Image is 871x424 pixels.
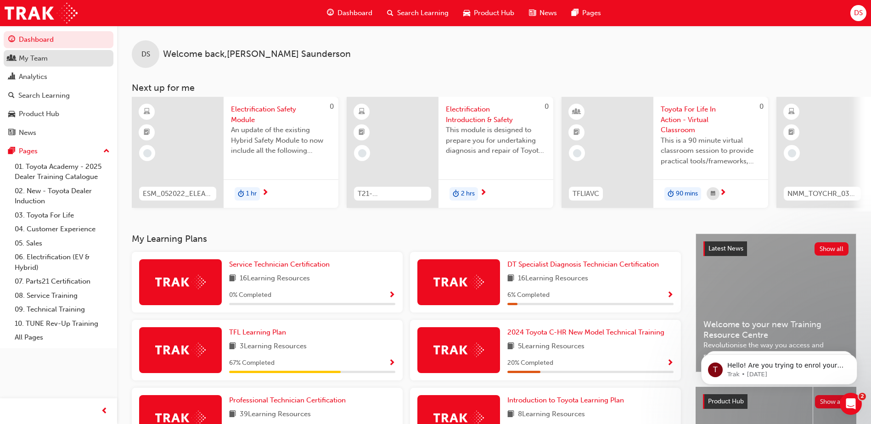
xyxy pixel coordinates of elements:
[11,330,113,345] a: All Pages
[8,36,15,44] span: guage-icon
[238,188,244,200] span: duration-icon
[11,250,113,274] a: 06. Electrification (EV & Hybrid)
[507,260,659,268] span: DT Specialist Diagnosis Technician Certification
[703,319,849,340] span: Welcome to your new Training Resource Centre
[231,125,331,156] span: An update of the existing Hybrid Safety Module to now include all the following electrification v...
[4,143,113,160] button: Pages
[117,83,871,93] h3: Next up for me
[661,135,761,167] span: This is a 90 minute virtual classroom session to provide practical tools/frameworks, behaviours a...
[446,125,546,156] span: This module is designed to prepare you for undertaking diagnosis and repair of Toyota & Lexus Ele...
[11,184,113,208] a: 02. New - Toyota Dealer Induction
[163,49,351,60] span: Welcome back , [PERSON_NAME] Saunderson
[573,106,580,118] span: learningResourceType_INSTRUCTOR_LED-icon
[380,4,456,22] a: search-iconSearch Learning
[231,104,331,125] span: Electrification Safety Module
[480,189,487,197] span: next-icon
[840,393,862,415] iframe: Intercom live chat
[388,291,395,300] span: Show Progress
[850,5,866,21] button: DS
[507,273,514,285] span: book-icon
[788,149,796,157] span: learningRecordVerb_NONE-icon
[507,328,664,336] span: 2024 Toyota C-HR New Model Technical Training
[719,189,726,197] span: next-icon
[11,160,113,184] a: 01. Toyota Academy - 2025 Dealer Training Catalogue
[19,128,36,138] div: News
[240,273,310,285] span: 16 Learning Resources
[854,8,863,18] span: DS
[229,395,349,406] a: Professional Technician Certification
[19,72,47,82] div: Analytics
[347,97,553,208] a: 0T21-FOD_HVIS_PREREQElectrification Introduction & SafetyThis module is designed to prepare you f...
[507,341,514,352] span: book-icon
[330,102,334,111] span: 0
[155,343,206,357] img: Trak
[453,188,459,200] span: duration-icon
[787,189,857,199] span: NMM_TOYCHR_032024_MODULE_2
[19,109,59,119] div: Product Hub
[8,55,15,63] span: people-icon
[8,73,15,81] span: chart-icon
[320,4,380,22] a: guage-iconDashboard
[388,290,395,301] button: Show Progress
[103,145,110,157] span: up-icon
[141,49,150,60] span: DS
[101,406,108,417] span: prev-icon
[667,357,674,369] button: Show Progress
[388,357,395,369] button: Show Progress
[11,222,113,236] a: 04. Customer Experience
[4,50,113,67] a: My Team
[815,242,849,256] button: Show all
[463,7,470,19] span: car-icon
[11,274,113,289] a: 07. Parts21 Certification
[446,104,546,125] span: Electrification Introduction & Safety
[229,396,346,404] span: Professional Technician Certification
[388,359,395,368] span: Show Progress
[19,146,38,156] div: Pages
[518,341,584,352] span: 5 Learning Resources
[703,241,849,256] a: Latest NewsShow all
[144,106,150,118] span: learningResourceType_ELEARNING-icon
[132,97,338,208] a: 0ESM_052022_ELEARNElectrification Safety ModuleAn update of the existing Hybrid Safety Module to ...
[545,102,549,111] span: 0
[8,147,15,156] span: pages-icon
[507,327,668,338] a: 2024 Toyota C-HR New Model Technical Training
[474,8,514,18] span: Product Hub
[229,290,271,301] span: 0 % Completed
[358,189,427,199] span: T21-FOD_HVIS_PREREQ
[759,102,764,111] span: 0
[8,92,15,100] span: search-icon
[708,397,744,405] span: Product Hub
[582,8,601,18] span: Pages
[573,189,599,199] span: TFLIAVC
[11,302,113,317] a: 09. Technical Training
[240,409,311,420] span: 39 Learning Resources
[4,29,113,143] button: DashboardMy TeamAnalyticsSearch LearningProduct HubNews
[144,127,150,139] span: booktick-icon
[788,106,795,118] span: learningResourceType_ELEARNING-icon
[337,8,372,18] span: Dashboard
[240,341,307,352] span: 3 Learning Resources
[229,328,286,336] span: TFL Learning Plan
[397,8,449,18] span: Search Learning
[229,341,236,352] span: book-icon
[11,317,113,331] a: 10. TUNE Rev-Up Training
[518,273,588,285] span: 16 Learning Resources
[4,124,113,141] a: News
[667,290,674,301] button: Show Progress
[143,149,152,157] span: learningRecordVerb_NONE-icon
[4,106,113,123] a: Product Hub
[8,129,15,137] span: news-icon
[572,7,579,19] span: pages-icon
[229,358,275,368] span: 67 % Completed
[4,31,113,48] a: Dashboard
[229,273,236,285] span: book-icon
[456,4,522,22] a: car-iconProduct Hub
[132,234,681,244] h3: My Learning Plans
[19,53,48,64] div: My Team
[815,395,849,408] button: Show all
[433,343,484,357] img: Trak
[11,208,113,223] a: 03. Toyota For Life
